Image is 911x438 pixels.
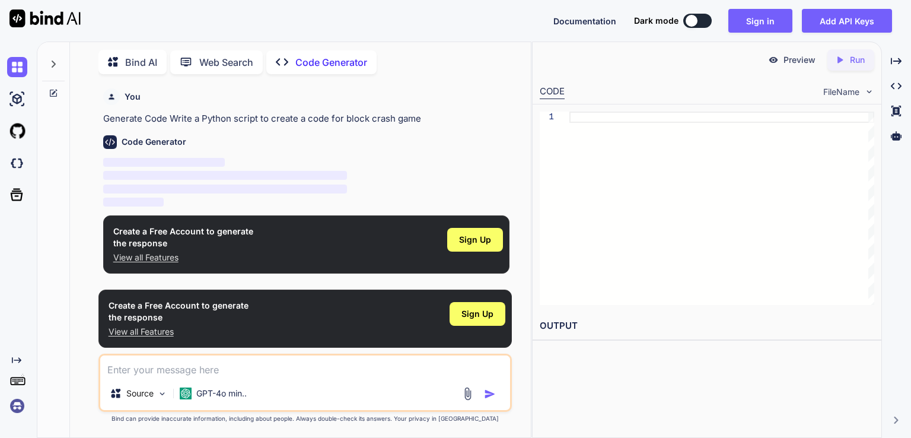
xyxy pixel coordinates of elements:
[461,308,493,320] span: Sign Up
[540,85,565,99] div: CODE
[122,136,186,148] h6: Code Generator
[295,55,367,69] p: Code Generator
[103,158,225,167] span: ‌
[103,112,509,126] p: Generate Code Write a Python script to create a code for block crash game
[7,121,27,141] img: githubLight
[113,252,253,264] p: View all Features
[864,87,874,97] img: chevron down
[103,171,347,180] span: ‌
[7,89,27,109] img: ai-studio
[125,55,157,69] p: Bind AI
[850,54,865,66] p: Run
[728,9,792,33] button: Sign in
[196,388,247,399] p: GPT-4o min..
[109,300,249,323] h1: Create a Free Account to generate the response
[109,326,249,338] p: View all Features
[113,226,253,249] h1: Create a Free Account to generate the response
[180,388,192,399] img: GPT-4o mini
[103,198,164,207] span: ‌
[459,234,491,246] span: Sign Up
[634,15,679,27] span: Dark mode
[7,153,27,173] img: darkCloudIdeIcon
[9,9,81,27] img: Bind AI
[484,388,496,400] img: icon
[540,112,554,123] div: 1
[125,91,141,103] h6: You
[103,185,347,193] span: ‌
[7,57,27,77] img: chat
[461,387,474,401] img: attachment
[98,414,512,423] p: Bind can provide inaccurate information, including about people. Always double-check its answers....
[533,312,881,340] h2: OUTPUT
[823,86,859,98] span: FileName
[802,9,892,33] button: Add API Keys
[199,55,253,69] p: Web Search
[553,16,616,26] span: Documentation
[126,388,154,399] p: Source
[553,15,616,27] button: Documentation
[157,389,167,399] img: Pick Models
[768,55,779,65] img: preview
[783,54,816,66] p: Preview
[7,396,27,416] img: signin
